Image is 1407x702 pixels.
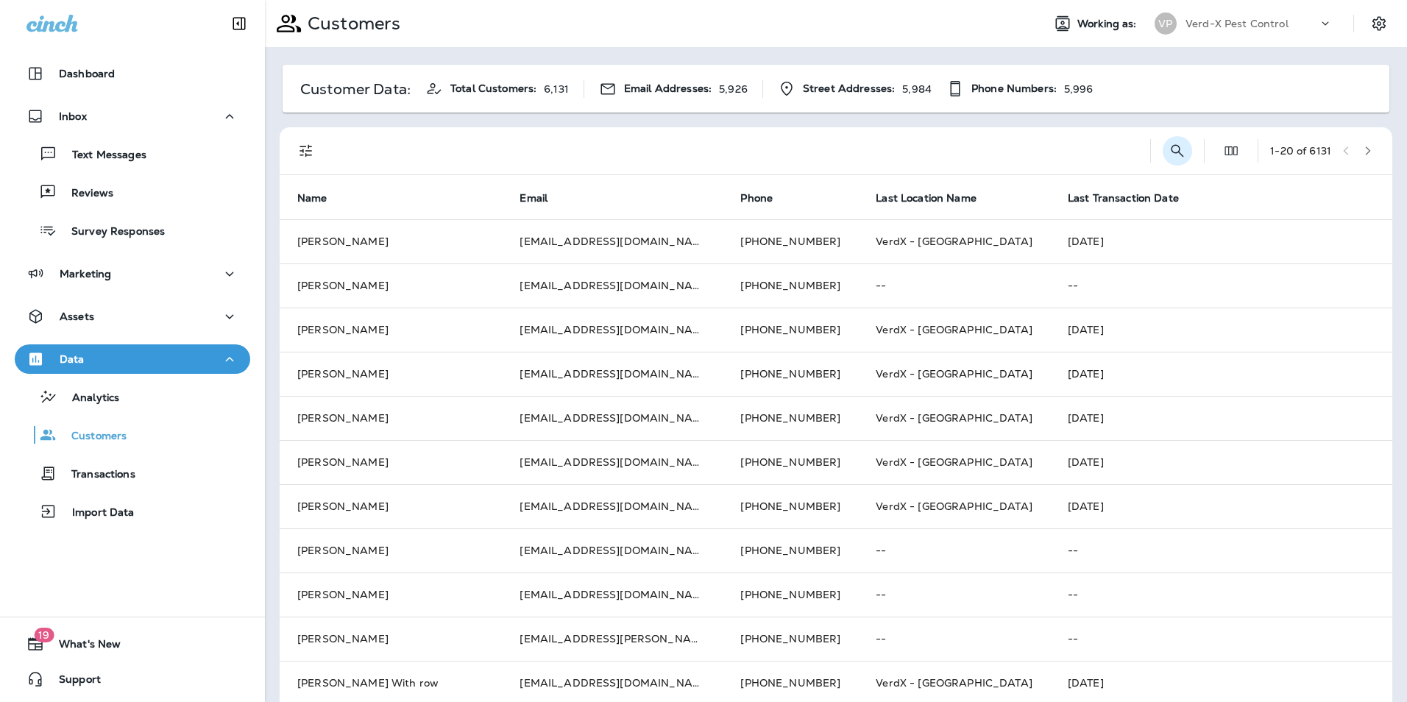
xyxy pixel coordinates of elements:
[876,367,1032,380] span: VerdX - [GEOGRAPHIC_DATA]
[719,83,748,95] p: 5,926
[219,9,260,38] button: Collapse Sidebar
[1068,192,1179,205] span: Last Transaction Date
[520,192,547,205] span: Email
[291,136,321,166] button: Filters
[502,308,723,352] td: [EMAIL_ADDRESS][DOMAIN_NAME]
[876,323,1032,336] span: VerdX - [GEOGRAPHIC_DATA]
[876,192,977,205] span: Last Location Name
[1068,280,1375,291] p: --
[502,263,723,308] td: [EMAIL_ADDRESS][DOMAIN_NAME]
[1068,633,1375,645] p: --
[723,308,858,352] td: [PHONE_NUMBER]
[297,192,327,205] span: Name
[15,458,250,489] button: Transactions
[302,13,400,35] p: Customers
[57,391,119,405] p: Analytics
[971,82,1057,95] span: Phone Numbers:
[1216,136,1246,166] button: Edit Fields
[1050,219,1392,263] td: [DATE]
[57,430,127,444] p: Customers
[15,496,250,527] button: Import Data
[723,440,858,484] td: [PHONE_NUMBER]
[1050,352,1392,396] td: [DATE]
[1163,136,1192,166] button: Search Customers
[723,219,858,263] td: [PHONE_NUMBER]
[723,352,858,396] td: [PHONE_NUMBER]
[902,83,932,95] p: 5,984
[723,263,858,308] td: [PHONE_NUMBER]
[280,352,502,396] td: [PERSON_NAME]
[1186,18,1289,29] p: Verd-X Pest Control
[15,177,250,208] button: Reviews
[723,572,858,617] td: [PHONE_NUMBER]
[740,192,773,205] span: Phone
[520,191,567,205] span: Email
[15,138,250,169] button: Text Messages
[60,268,111,280] p: Marketing
[280,396,502,440] td: [PERSON_NAME]
[876,633,1032,645] p: --
[44,673,101,691] span: Support
[280,617,502,661] td: [PERSON_NAME]
[723,484,858,528] td: [PHONE_NUMBER]
[44,638,121,656] span: What's New
[1077,18,1140,30] span: Working as:
[15,259,250,288] button: Marketing
[876,500,1032,513] span: VerdX - [GEOGRAPHIC_DATA]
[876,589,1032,600] p: --
[502,219,723,263] td: [EMAIL_ADDRESS][DOMAIN_NAME]
[300,83,411,95] p: Customer Data:
[280,484,502,528] td: [PERSON_NAME]
[57,149,146,163] p: Text Messages
[876,411,1032,425] span: VerdX - [GEOGRAPHIC_DATA]
[876,455,1032,469] span: VerdX - [GEOGRAPHIC_DATA]
[1050,308,1392,352] td: [DATE]
[740,191,792,205] span: Phone
[1068,589,1375,600] p: --
[57,187,113,201] p: Reviews
[1155,13,1177,35] div: VP
[15,215,250,246] button: Survey Responses
[502,396,723,440] td: [EMAIL_ADDRESS][DOMAIN_NAME]
[57,506,135,520] p: Import Data
[59,110,87,122] p: Inbox
[876,280,1032,291] p: --
[60,353,85,365] p: Data
[502,484,723,528] td: [EMAIL_ADDRESS][DOMAIN_NAME]
[876,191,996,205] span: Last Location Name
[624,82,712,95] span: Email Addresses:
[876,235,1032,248] span: VerdX - [GEOGRAPHIC_DATA]
[15,381,250,412] button: Analytics
[502,572,723,617] td: [EMAIL_ADDRESS][DOMAIN_NAME]
[1050,484,1392,528] td: [DATE]
[15,59,250,88] button: Dashboard
[544,83,569,95] p: 6,131
[502,617,723,661] td: [EMAIL_ADDRESS][PERSON_NAME][DOMAIN_NAME]
[15,629,250,659] button: 19What's New
[60,311,94,322] p: Assets
[1366,10,1392,37] button: Settings
[280,308,502,352] td: [PERSON_NAME]
[876,676,1032,689] span: VerdX - [GEOGRAPHIC_DATA]
[1064,83,1094,95] p: 5,996
[502,440,723,484] td: [EMAIL_ADDRESS][DOMAIN_NAME]
[34,628,54,642] span: 19
[280,572,502,617] td: [PERSON_NAME]
[280,219,502,263] td: [PERSON_NAME]
[723,528,858,572] td: [PHONE_NUMBER]
[502,352,723,396] td: [EMAIL_ADDRESS][DOMAIN_NAME]
[57,468,135,482] p: Transactions
[502,528,723,572] td: [EMAIL_ADDRESS][DOMAIN_NAME]
[1270,145,1331,157] div: 1 - 20 of 6131
[15,419,250,450] button: Customers
[280,263,502,308] td: [PERSON_NAME]
[803,82,895,95] span: Street Addresses:
[15,664,250,694] button: Support
[59,68,115,79] p: Dashboard
[297,191,347,205] span: Name
[1068,191,1198,205] span: Last Transaction Date
[1068,545,1375,556] p: --
[450,82,536,95] span: Total Customers:
[723,396,858,440] td: [PHONE_NUMBER]
[57,225,165,239] p: Survey Responses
